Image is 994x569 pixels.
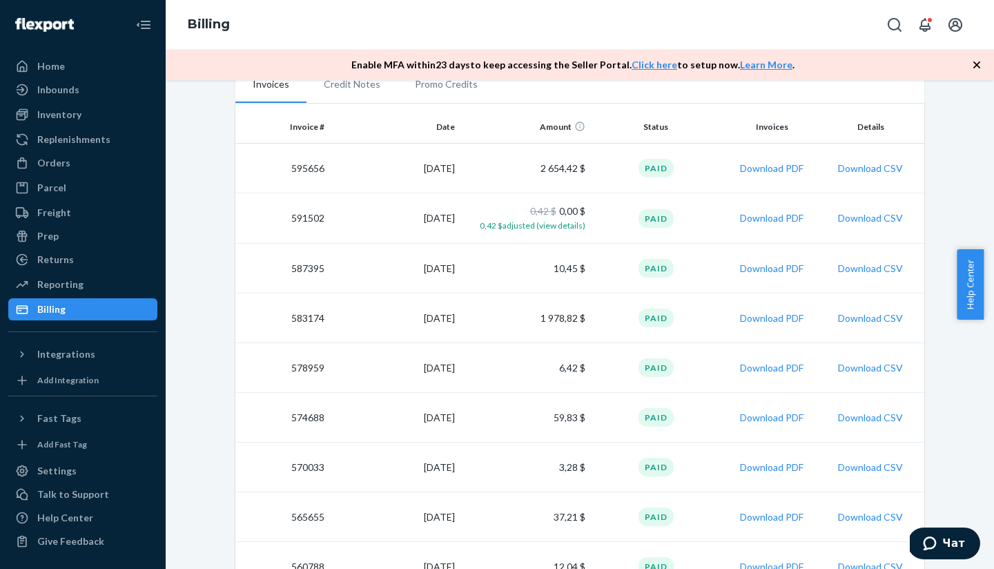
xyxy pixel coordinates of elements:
ol: breadcrumbs [177,5,241,45]
a: Returns [8,249,157,271]
td: 565655 [235,492,330,542]
td: 2 654,42 $ [460,144,591,193]
button: Download CSV [838,411,903,425]
th: Date [330,110,460,144]
div: Integrations [37,347,95,361]
button: Download PDF [740,461,803,474]
div: Reporting [37,278,84,291]
span: 0,42 $ adjusted (view details) [480,220,585,231]
div: Paid [639,159,674,177]
div: Add Integration [37,374,99,386]
button: Download PDF [740,162,803,175]
td: [DATE] [330,193,460,244]
div: Home [37,59,65,73]
a: Billing [188,17,230,32]
button: Download CSV [838,461,903,474]
div: Prep [37,229,59,243]
td: [DATE] [330,293,460,343]
button: Download PDF [740,311,803,325]
button: Download CSV [838,311,903,325]
td: 0,00 $ [460,193,591,244]
td: 6,42 $ [460,343,591,393]
button: Open notifications [911,11,939,39]
a: Learn More [740,59,792,70]
div: Returns [37,253,74,267]
p: Enable MFA within 23 days to keep accessing the Seller Portal. to setup now. . [351,58,795,72]
button: Download CSV [838,510,903,524]
li: Credit Notes [306,67,398,102]
button: Download CSV [838,262,903,276]
th: Status [591,110,721,144]
div: Add Fast Tag [37,438,87,450]
button: Download PDF [740,211,803,225]
button: Download CSV [838,361,903,375]
button: 0,42 $adjusted (view details) [480,218,585,232]
div: Inventory [37,108,81,122]
div: Billing [37,302,66,316]
button: Help Center [957,249,984,320]
th: Invoice # [235,110,330,144]
div: Replenishments [37,133,110,146]
div: Paid [639,408,674,427]
button: Fast Tags [8,407,157,430]
td: 59,83 $ [460,393,591,443]
a: Add Integration [8,371,157,390]
div: Fast Tags [37,412,81,425]
button: Download PDF [740,510,803,524]
a: Reporting [8,273,157,296]
div: Freight [37,206,71,220]
td: 3,28 $ [460,443,591,492]
td: [DATE] [330,443,460,492]
a: Home [8,55,157,77]
button: Download CSV [838,162,903,175]
a: Help Center [8,507,157,529]
div: Paid [639,458,674,476]
th: Invoices [721,110,823,144]
button: Download CSV [838,211,903,225]
li: Promo Credits [398,67,495,102]
td: [DATE] [330,343,460,393]
a: Billing [8,298,157,320]
button: Give Feedback [8,530,157,552]
td: 591502 [235,193,330,244]
td: 37,21 $ [460,492,591,542]
a: Orders [8,152,157,174]
li: Invoices [235,67,306,103]
a: Replenishments [8,128,157,151]
div: Paid [639,508,674,526]
a: Inventory [8,104,157,126]
span: 0,42 $ [530,205,556,217]
td: 587395 [235,244,330,293]
button: Close Navigation [130,11,157,39]
a: Prep [8,225,157,247]
div: Paid [639,209,674,228]
button: Open Search Box [881,11,908,39]
button: Open account menu [942,11,969,39]
a: Parcel [8,177,157,199]
div: Talk to Support [37,488,109,501]
div: Paid [639,259,674,278]
td: [DATE] [330,492,460,542]
td: [DATE] [330,393,460,443]
button: Download PDF [740,361,803,375]
th: Amount [460,110,591,144]
div: Paid [639,358,674,377]
td: 578959 [235,343,330,393]
td: 570033 [235,443,330,492]
td: 10,45 $ [460,244,591,293]
iframe: Открывает виджет, в котором вы можете побеседовать в чате со своим агентом [910,528,980,562]
th: Details [823,110,924,144]
button: Download PDF [740,262,803,276]
div: Settings [37,464,77,478]
td: [DATE] [330,244,460,293]
div: Help Center [37,511,93,525]
button: Download PDF [740,411,803,425]
a: Inbounds [8,79,157,101]
div: Orders [37,156,70,170]
td: [DATE] [330,144,460,193]
a: Click here [632,59,677,70]
a: Freight [8,202,157,224]
td: 1 978,82 $ [460,293,591,343]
